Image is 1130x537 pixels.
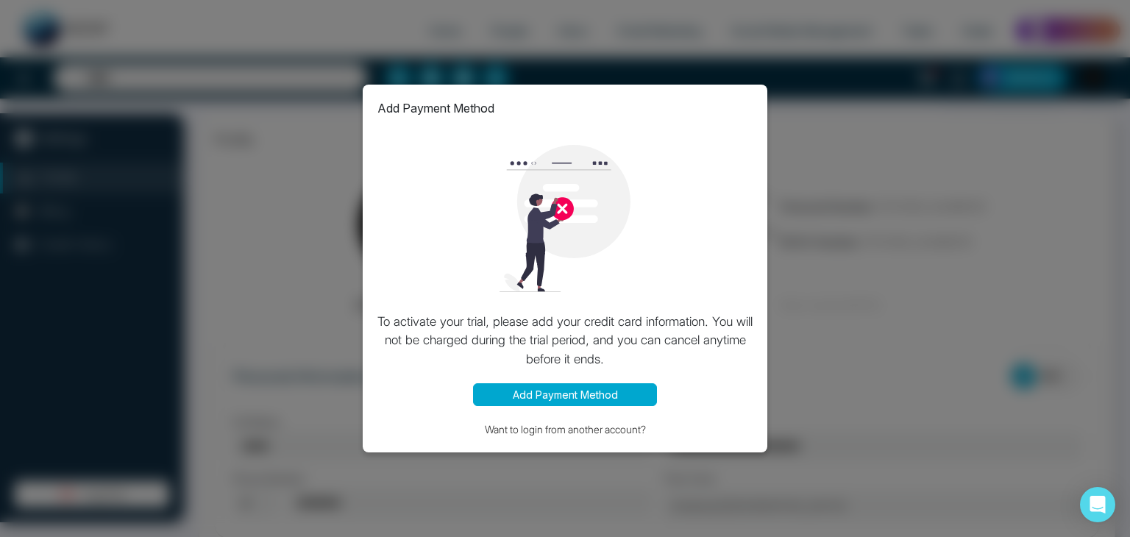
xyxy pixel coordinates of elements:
button: Add Payment Method [473,383,657,406]
img: loading [491,145,639,292]
p: Add Payment Method [377,99,494,117]
div: Open Intercom Messenger [1080,487,1115,522]
button: Want to login from another account? [377,421,753,438]
p: To activate your trial, please add your credit card information. You will not be charged during t... [377,313,753,369]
